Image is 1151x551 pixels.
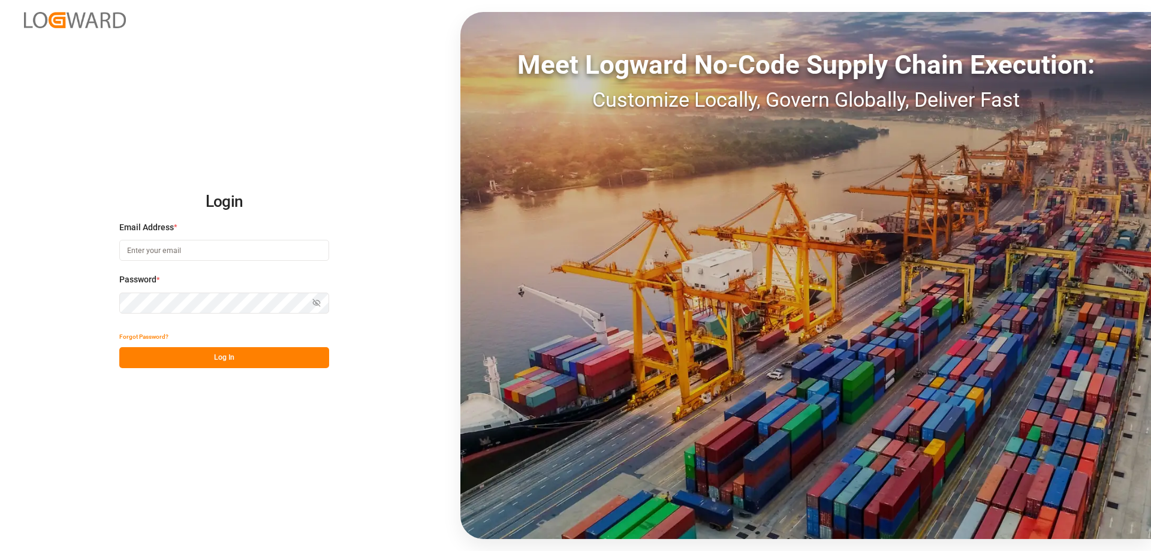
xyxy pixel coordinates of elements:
[119,221,174,234] span: Email Address
[119,347,329,368] button: Log In
[119,326,168,347] button: Forgot Password?
[24,12,126,28] img: Logward_new_orange.png
[119,183,329,221] h2: Login
[460,85,1151,115] div: Customize Locally, Govern Globally, Deliver Fast
[119,240,329,261] input: Enter your email
[460,45,1151,85] div: Meet Logward No-Code Supply Chain Execution:
[119,273,156,286] span: Password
